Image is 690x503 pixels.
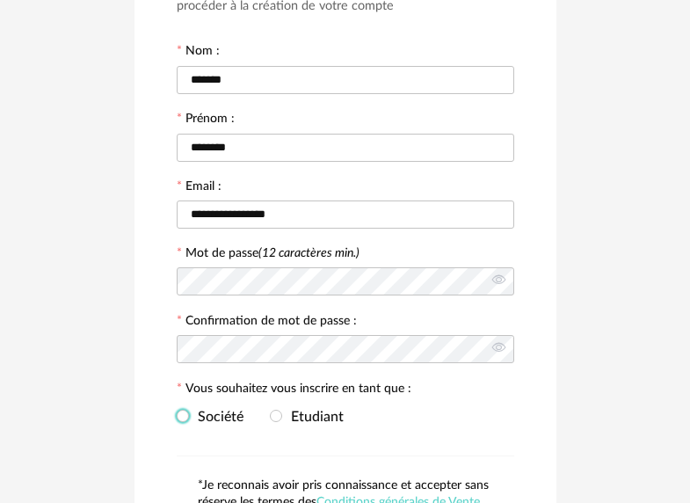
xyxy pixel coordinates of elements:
[177,45,220,61] label: Nom :
[282,410,344,424] span: Etudiant
[258,247,360,259] i: (12 caractères min.)
[177,315,357,331] label: Confirmation de mot de passe :
[189,410,243,424] span: Société
[177,180,222,196] label: Email :
[177,113,235,128] label: Prénom :
[185,247,360,259] label: Mot de passe
[177,383,411,398] label: Vous souhaitez vous inscrire en tant que :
